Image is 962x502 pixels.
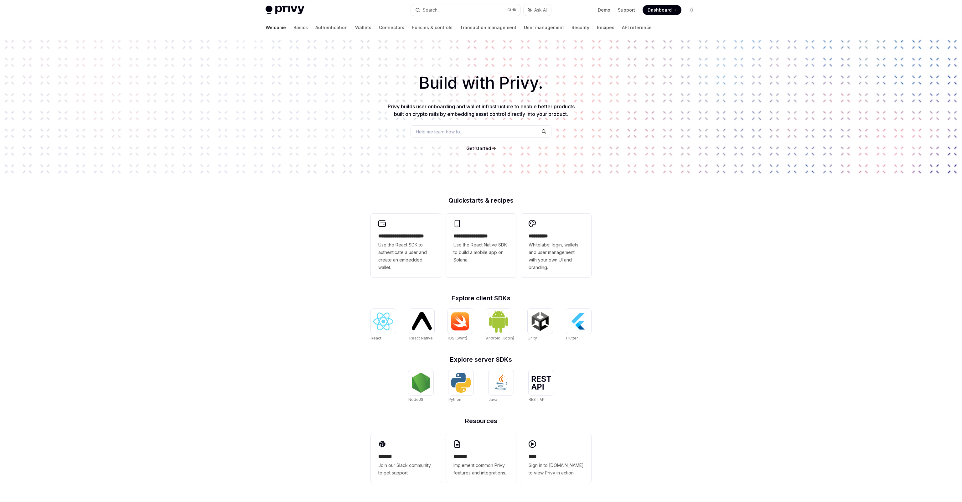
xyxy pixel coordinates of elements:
span: Use the React SDK to authenticate a user and create an embedded wallet. [378,241,433,271]
a: FlutterFlutter [566,309,591,341]
span: Ctrl K [507,8,517,13]
h2: Quickstarts & recipes [371,197,591,204]
h1: Build with Privy. [10,71,952,95]
h2: Explore server SDKs [371,356,591,363]
button: Search...CtrlK [411,4,520,16]
span: iOS (Swift) [448,336,467,340]
a: **** **** **** ***Use the React Native SDK to build a mobile app on Solana. [446,214,516,277]
a: Support [618,7,635,13]
span: Java [489,397,497,402]
img: light logo [266,6,304,14]
a: UnityUnity [528,309,553,341]
a: Get started [466,145,491,152]
span: React [371,336,381,340]
a: User management [524,20,564,35]
img: NodeJS [411,373,431,393]
a: NodeJSNodeJS [408,370,433,403]
img: Java [491,373,511,393]
span: Whitelabel login, wallets, and user management with your own UI and branding. [529,241,584,271]
a: Android (Kotlin)Android (Kotlin) [486,309,514,341]
a: React NativeReact Native [409,309,434,341]
img: React [373,313,393,330]
a: Wallets [355,20,371,35]
a: Policies & controls [412,20,453,35]
a: Dashboard [643,5,681,15]
a: **** **Implement common Privy features and integrations. [446,434,516,483]
a: **** *****Whitelabel login, wallets, and user management with your own UI and branding. [521,214,591,277]
span: Python [448,397,461,402]
a: JavaJava [489,370,514,403]
a: API reference [622,20,652,35]
button: Ask AI [524,4,551,16]
img: React Native [412,312,432,330]
a: iOS (Swift)iOS (Swift) [448,309,473,341]
a: **** **Join our Slack community to get support. [371,434,441,483]
span: Implement common Privy features and integrations. [453,462,509,477]
a: PythonPython [448,370,473,403]
a: REST APIREST API [529,370,554,403]
span: Sign in to [DOMAIN_NAME] to view Privy in action. [529,462,584,477]
a: Authentication [315,20,348,35]
h2: Resources [371,418,591,424]
span: Privy builds user onboarding and wallet infrastructure to enable better products built on crypto ... [388,103,575,117]
a: ****Sign in to [DOMAIN_NAME] to view Privy in action. [521,434,591,483]
span: Android (Kotlin) [486,336,514,340]
h2: Explore client SDKs [371,295,591,301]
span: REST API [529,397,546,402]
img: Flutter [569,311,589,331]
img: Android (Kotlin) [489,309,509,333]
img: Unity [530,311,550,331]
button: Toggle dark mode [686,5,696,15]
img: Python [451,373,471,393]
img: REST API [531,376,551,390]
a: Recipes [597,20,614,35]
a: Transaction management [460,20,516,35]
div: Search... [423,6,440,14]
span: Ask AI [534,7,547,13]
span: Get started [466,146,491,151]
span: Dashboard [648,7,672,13]
span: Flutter [566,336,578,340]
a: Basics [293,20,308,35]
img: iOS (Swift) [450,312,470,331]
a: Security [572,20,589,35]
span: React Native [409,336,433,340]
span: Use the React Native SDK to build a mobile app on Solana. [453,241,509,264]
span: Join our Slack community to get support. [378,462,433,477]
a: ReactReact [371,309,396,341]
span: Help me learn how to… [416,128,463,135]
a: Welcome [266,20,286,35]
span: Unity [528,336,537,340]
a: Demo [598,7,610,13]
span: NodeJS [408,397,423,402]
a: Connectors [379,20,404,35]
